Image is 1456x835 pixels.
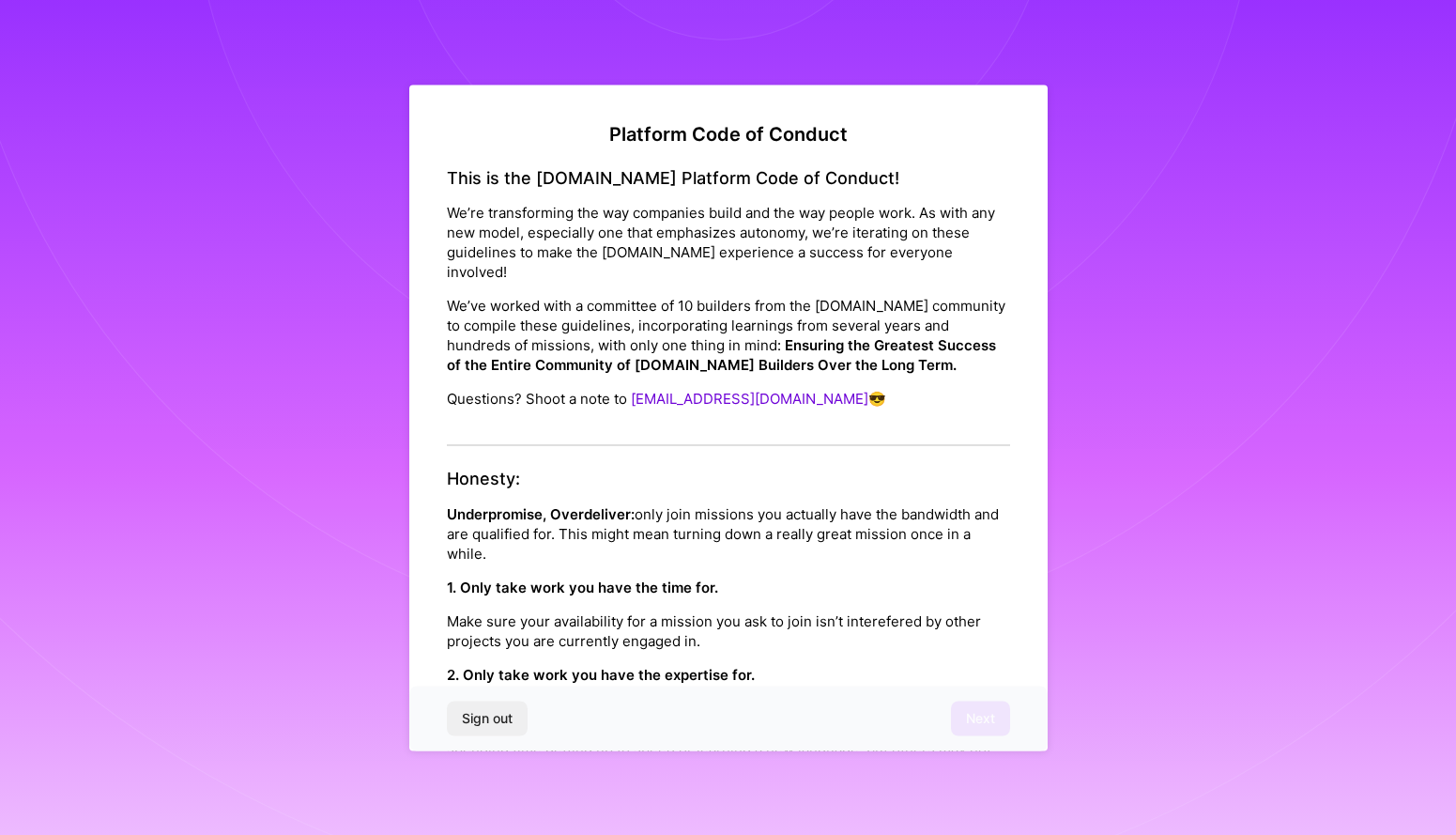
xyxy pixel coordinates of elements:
p: Questions? Shoot a note to 😎 [447,389,1010,409]
span: Sign out [462,709,513,728]
h2: Platform Code of Conduct [447,122,1010,145]
p: Make sure your availability for a mission you ask to join isn’t interefered by other projects you... [447,611,1010,650]
strong: Ensuring the Greatest Success of the Entire Community of [DOMAIN_NAME] Builders Over the Long Term. [447,336,996,374]
strong: Underpromise, Overdeliver: [447,504,635,522]
button: Sign out [447,702,528,735]
p: only join missions you actually have the bandwidth and are qualified for. This might mean turning... [447,503,1010,563]
strong: 2. Only take work you have the expertise for. [447,665,755,683]
p: We’re transforming the way companies build and the way people work. As with any new model, especi... [447,203,1010,282]
p: We’ve worked with a committee of 10 builders from the [DOMAIN_NAME] community to compile these gu... [447,296,1010,375]
strong: 1. Only take work you have the time for. [447,578,718,595]
a: [EMAIL_ADDRESS][DOMAIN_NAME] [631,390,868,408]
h4: Honesty: [447,469,1010,489]
h4: This is the [DOMAIN_NAME] Platform Code of Conduct! [447,167,1010,188]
